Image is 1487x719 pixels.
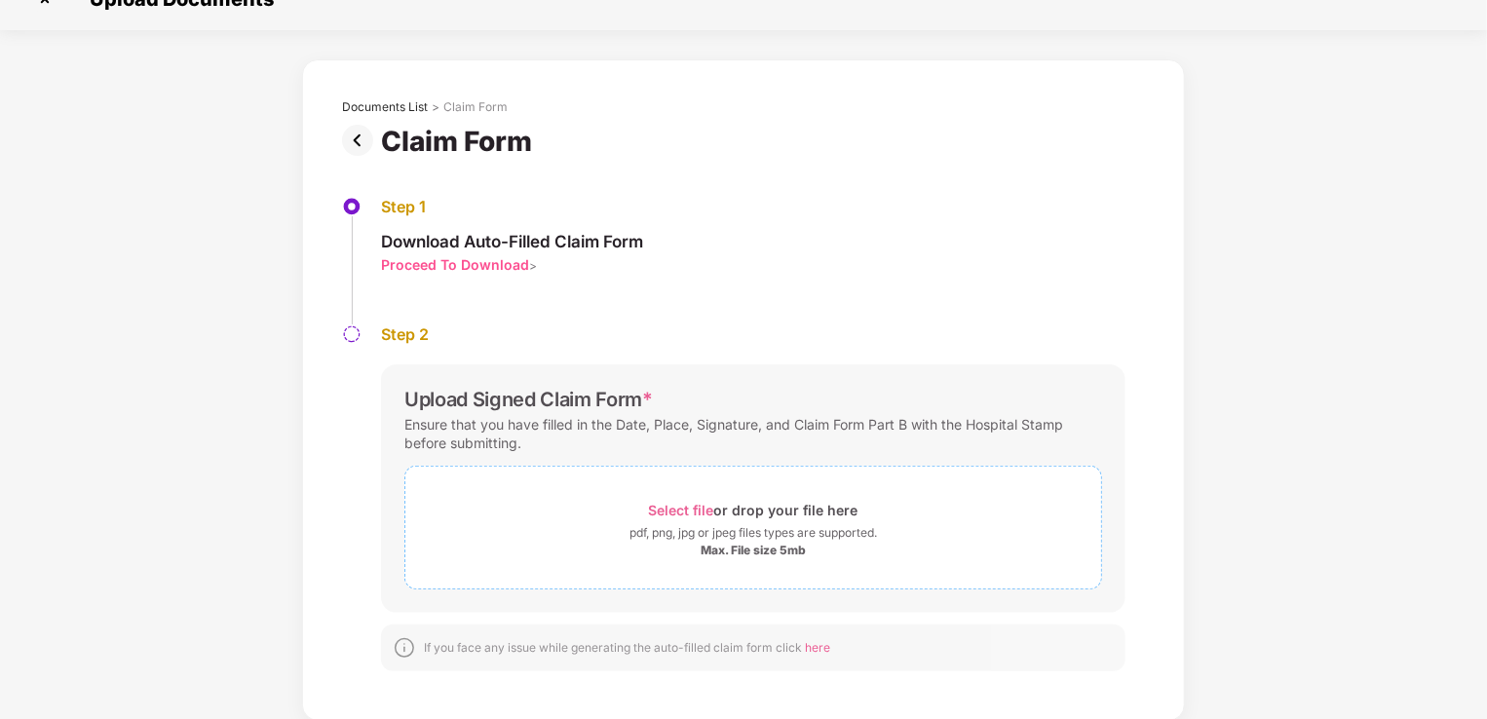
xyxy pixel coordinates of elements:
[404,388,653,411] div: Upload Signed Claim Form
[629,523,877,543] div: pdf, png, jpg or jpeg files types are supported.
[529,258,537,273] span: >
[432,99,439,115] div: >
[381,255,529,274] div: Proceed To Download
[381,125,540,158] div: Claim Form
[805,640,830,655] span: here
[649,502,714,518] span: Select file
[381,231,643,252] div: Download Auto-Filled Claim Form
[342,324,362,344] img: svg+xml;base64,PHN2ZyBpZD0iU3RlcC1QZW5kaW5nLTMyeDMyIiB4bWxucz0iaHR0cDovL3d3dy53My5vcmcvMjAwMC9zdm...
[405,481,1101,574] span: Select fileor drop your file herepdf, png, jpg or jpeg files types are supported.Max. File size 5mb
[342,125,381,156] img: svg+xml;base64,PHN2ZyBpZD0iUHJldi0zMngzMiIgeG1sbnM9Imh0dHA6Ly93d3cudzMub3JnLzIwMDAvc3ZnIiB3aWR0aD...
[381,197,643,217] div: Step 1
[649,497,858,523] div: or drop your file here
[443,99,508,115] div: Claim Form
[342,197,362,216] img: svg+xml;base64,PHN2ZyBpZD0iU3RlcC1BY3RpdmUtMzJ4MzIiIHhtbG5zPSJodHRwOi8vd3d3LnczLm9yZy8yMDAwL3N2Zy...
[381,324,1125,345] div: Step 2
[404,411,1102,456] div: Ensure that you have filled in the Date, Place, Signature, and Claim Form Part B with the Hospita...
[342,99,428,115] div: Documents List
[424,640,830,656] div: If you face any issue while generating the auto-filled claim form click
[393,636,416,660] img: svg+xml;base64,PHN2ZyBpZD0iSW5mb18tXzMyeDMyIiBkYXRhLW5hbWU9IkluZm8gLSAzMngzMiIgeG1sbnM9Imh0dHA6Ly...
[701,543,806,558] div: Max. File size 5mb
